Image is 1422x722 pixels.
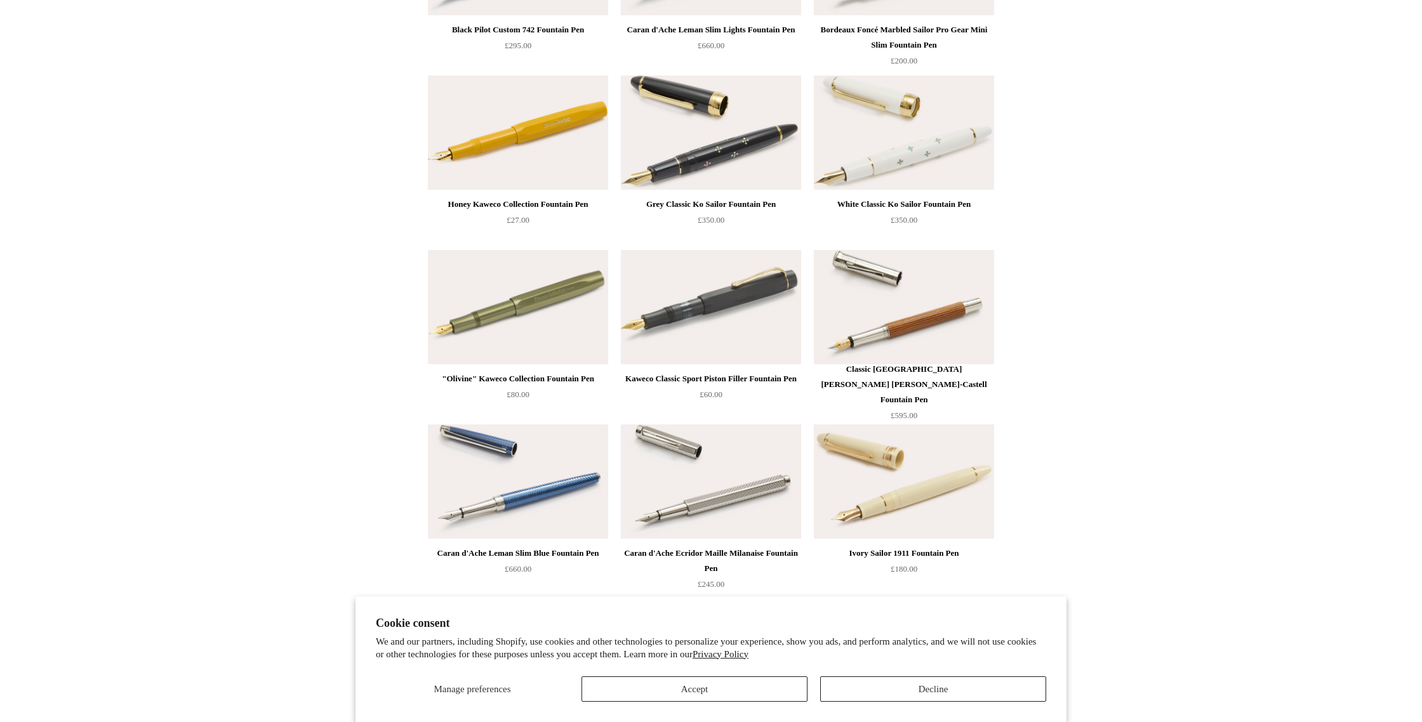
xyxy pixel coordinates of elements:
p: We and our partners, including Shopify, use cookies and other technologies to personalize your ex... [376,636,1046,660]
span: £80.00 [507,390,529,399]
a: Caran d'Ache Leman Slim Lights Fountain Pen £660.00 [621,22,801,74]
div: Bordeaux Foncé Marbled Sailor Pro Gear Mini Slim Fountain Pen [817,22,991,53]
span: £200.00 [891,56,917,65]
div: Classic [GEOGRAPHIC_DATA] [PERSON_NAME] [PERSON_NAME]‑Castell Fountain Pen [817,362,991,407]
div: Caran d'Ache Ecridor Maille Milanaise Fountain Pen [624,546,798,576]
a: Honey Kaweco Collection Fountain Pen Honey Kaweco Collection Fountain Pen [428,75,608,190]
span: £660.00 [698,41,724,50]
img: Classic Pernambuco Graf Von Faber‑Castell Fountain Pen [814,250,994,364]
a: Classic Pernambuco Graf Von Faber‑Castell Fountain Pen Classic Pernambuco Graf Von Faber‑Castell ... [814,250,994,364]
div: Grey Classic Ko Sailor Fountain Pen [624,197,798,212]
img: Grey Classic Ko Sailor Fountain Pen [621,75,801,190]
a: Ivory Sailor 1911 Fountain Pen £180.00 [814,546,994,598]
div: White Classic Ko Sailor Fountain Pen [817,197,991,212]
span: £180.00 [891,564,917,574]
a: Caran d'Ache Ecridor Maille Milanaise Fountain Pen Caran d'Ache Ecridor Maille Milanaise Fountain... [621,424,801,539]
a: Black Pilot Custom 742 Fountain Pen £295.00 [428,22,608,74]
span: £660.00 [505,564,531,574]
span: £595.00 [891,410,917,420]
a: Kaweco Classic Sport Piston Filler Fountain Pen Kaweco Classic Sport Piston Filler Fountain Pen [621,250,801,364]
img: White Classic Ko Sailor Fountain Pen [814,75,994,190]
a: Grey Classic Ko Sailor Fountain Pen Grey Classic Ko Sailor Fountain Pen [621,75,801,190]
a: "Olivine" Kaweco Collection Fountain Pen "Olivine" Kaweco Collection Fountain Pen [428,250,608,364]
div: Ivory Sailor 1911 Fountain Pen [817,546,991,561]
a: Classic [GEOGRAPHIC_DATA] [PERSON_NAME] [PERSON_NAME]‑Castell Fountain Pen £595.00 [814,362,994,423]
img: Caran d'Ache Leman Slim Blue Fountain Pen [428,424,608,539]
span: £245.00 [698,579,724,589]
a: Caran d'Ache Ecridor Maille Milanaise Fountain Pen £245.00 [621,546,801,598]
a: Kaweco Classic Sport Piston Filler Fountain Pen £60.00 [621,371,801,423]
div: Caran d'Ache Leman Slim Blue Fountain Pen [431,546,605,561]
h2: Cookie consent [376,617,1046,630]
a: White Classic Ko Sailor Fountain Pen £350.00 [814,197,994,249]
a: Caran d'Ache Leman Slim Blue Fountain Pen Caran d'Ache Leman Slim Blue Fountain Pen [428,424,608,539]
a: Bordeaux Foncé Marbled Sailor Pro Gear Mini Slim Fountain Pen £200.00 [814,22,994,74]
a: Caran d'Ache Leman Slim Blue Fountain Pen £660.00 [428,546,608,598]
span: £350.00 [698,215,724,225]
div: Kaweco Classic Sport Piston Filler Fountain Pen [624,371,798,386]
img: Caran d'Ache Ecridor Maille Milanaise Fountain Pen [621,424,801,539]
a: Honey Kaweco Collection Fountain Pen £27.00 [428,197,608,249]
div: Honey Kaweco Collection Fountain Pen [431,197,605,212]
a: Grey Classic Ko Sailor Fountain Pen £350.00 [621,197,801,249]
a: "Olivine" Kaweco Collection Fountain Pen £80.00 [428,371,608,423]
span: £350.00 [891,215,917,225]
div: Black Pilot Custom 742 Fountain Pen [431,22,605,37]
a: Privacy Policy [693,649,748,659]
img: Ivory Sailor 1911 Fountain Pen [814,424,994,539]
span: £295.00 [505,41,531,50]
div: Caran d'Ache Leman Slim Lights Fountain Pen [624,22,798,37]
span: Manage preferences [434,684,510,694]
span: £27.00 [507,215,529,225]
img: Kaweco Classic Sport Piston Filler Fountain Pen [621,250,801,364]
a: Ivory Sailor 1911 Fountain Pen Ivory Sailor 1911 Fountain Pen [814,424,994,539]
img: "Olivine" Kaweco Collection Fountain Pen [428,250,608,364]
button: Accept [581,676,807,702]
button: Manage preferences [376,676,569,702]
a: White Classic Ko Sailor Fountain Pen White Classic Ko Sailor Fountain Pen [814,75,994,190]
img: Honey Kaweco Collection Fountain Pen [428,75,608,190]
button: Decline [820,676,1046,702]
div: "Olivine" Kaweco Collection Fountain Pen [431,371,605,386]
span: £60.00 [700,390,722,399]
